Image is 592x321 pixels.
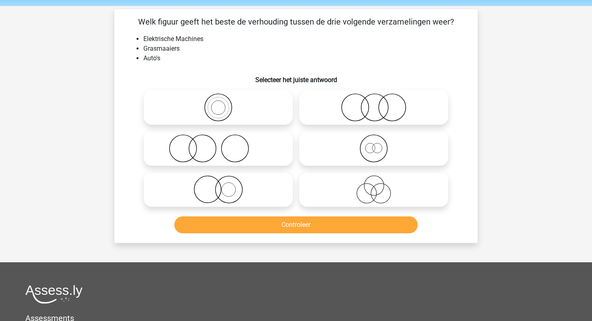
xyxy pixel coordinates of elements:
h6: Selecteer het juiste antwoord [127,70,465,84]
li: Elektrische Machines [143,34,465,44]
img: Assessly logo [25,285,83,304]
li: Grasmaaiers [143,44,465,53]
button: Controleer [174,216,418,233]
li: Auto's [143,53,465,63]
p: Welk figuur geeft het beste de verhouding tussen de drie volgende verzamelingen weer? [127,16,465,28]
